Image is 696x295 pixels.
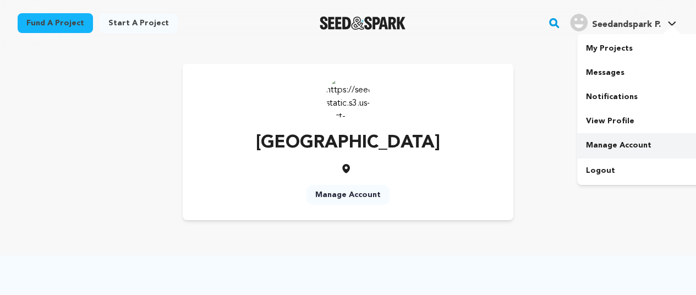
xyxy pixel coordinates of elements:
[18,13,93,33] a: Fund a project
[256,130,440,156] p: [GEOGRAPHIC_DATA]
[592,20,661,29] span: Seedandspark P.
[306,185,390,205] a: Manage Account
[568,12,678,31] a: Seedandspark P.'s Profile
[326,75,370,119] img: https://seedandspark-static.s3.us-east-2.amazonaws.com/images/User/002/309/883/medium/ACg8ocKsZnW...
[570,14,661,31] div: Seedandspark P.'s Profile
[570,14,588,31] img: user.png
[320,17,406,30] img: Seed&Spark Logo Dark Mode
[568,12,678,35] span: Seedandspark P.'s Profile
[320,17,406,30] a: Seed&Spark Homepage
[100,13,178,33] a: Start a project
